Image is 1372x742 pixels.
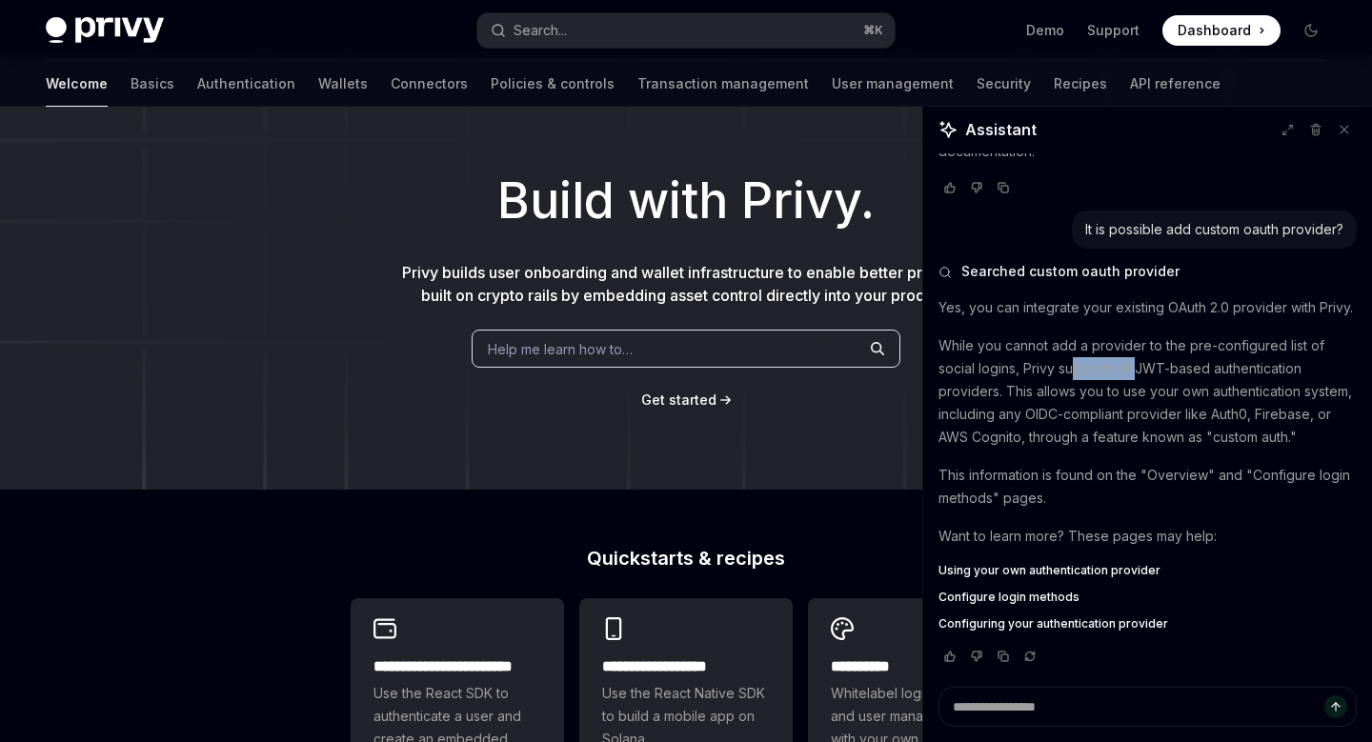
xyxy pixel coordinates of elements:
[938,590,1357,605] a: Configure login methods
[938,296,1357,319] p: Yes, you can integrate your existing OAuth 2.0 provider with Privy.
[637,61,809,107] a: Transaction management
[131,61,174,107] a: Basics
[938,563,1357,578] a: Using your own authentication provider
[514,19,567,42] div: Search...
[30,164,1342,238] h1: Build with Privy.
[46,61,108,107] a: Welcome
[491,61,615,107] a: Policies & controls
[938,525,1357,548] p: Want to learn more? These pages may help:
[1087,21,1140,40] a: Support
[938,616,1168,632] span: Configuring your authentication provider
[938,563,1160,578] span: Using your own authentication provider
[477,13,894,48] button: Search...⌘K
[402,263,971,305] span: Privy builds user onboarding and wallet infrastructure to enable better products built on crypto ...
[1162,15,1281,46] a: Dashboard
[832,61,954,107] a: User management
[641,391,716,410] a: Get started
[1296,15,1326,46] button: Toggle dark mode
[938,334,1357,449] p: While you cannot add a provider to the pre-configured list of social logins, Privy supports all J...
[977,61,1031,107] a: Security
[488,339,633,359] span: Help me learn how to…
[1324,695,1347,718] button: Send message
[641,391,716,408] span: Get started
[961,262,1180,281] span: Searched custom oauth provider
[46,17,164,44] img: dark logo
[1026,21,1064,40] a: Demo
[863,23,883,38] span: ⌘ K
[938,464,1357,510] p: This information is found on the "Overview" and "Configure login methods" pages.
[351,549,1021,568] h2: Quickstarts & recipes
[965,118,1037,141] span: Assistant
[1130,61,1221,107] a: API reference
[938,262,1357,281] button: Searched custom oauth provider
[938,616,1357,632] a: Configuring your authentication provider
[391,61,468,107] a: Connectors
[1085,220,1343,239] div: It is possible add custom oauth provider?
[1178,21,1251,40] span: Dashboard
[197,61,295,107] a: Authentication
[318,61,368,107] a: Wallets
[938,590,1079,605] span: Configure login methods
[1054,61,1107,107] a: Recipes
